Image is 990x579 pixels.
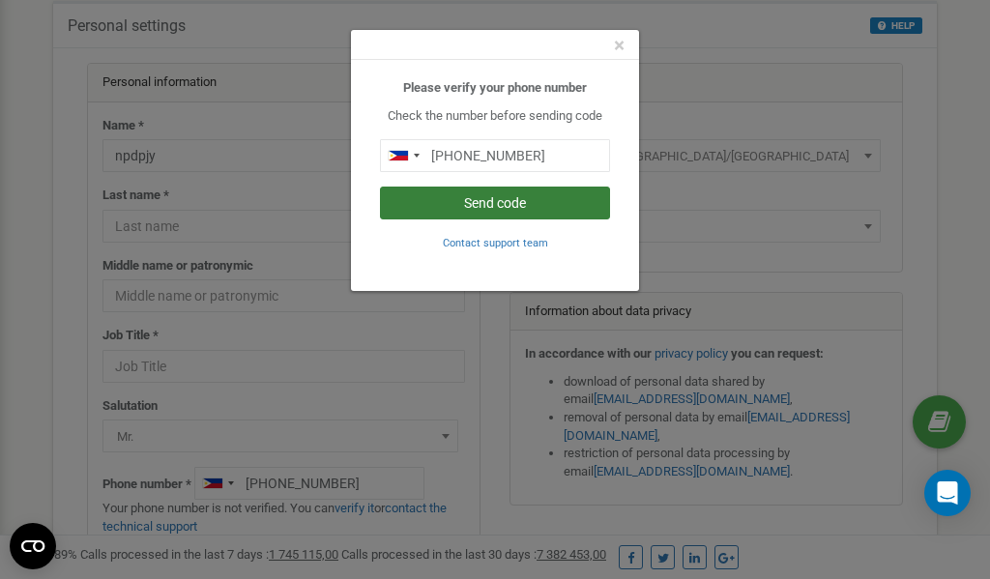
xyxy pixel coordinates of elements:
p: Check the number before sending code [380,107,610,126]
button: Open CMP widget [10,523,56,569]
a: Contact support team [443,235,548,249]
button: Close [614,36,625,56]
button: Send code [380,187,610,219]
small: Contact support team [443,237,548,249]
b: Please verify your phone number [403,80,587,95]
div: Telephone country code [381,140,425,171]
span: × [614,34,625,57]
div: Open Intercom Messenger [924,470,971,516]
input: 0905 123 4567 [380,139,610,172]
